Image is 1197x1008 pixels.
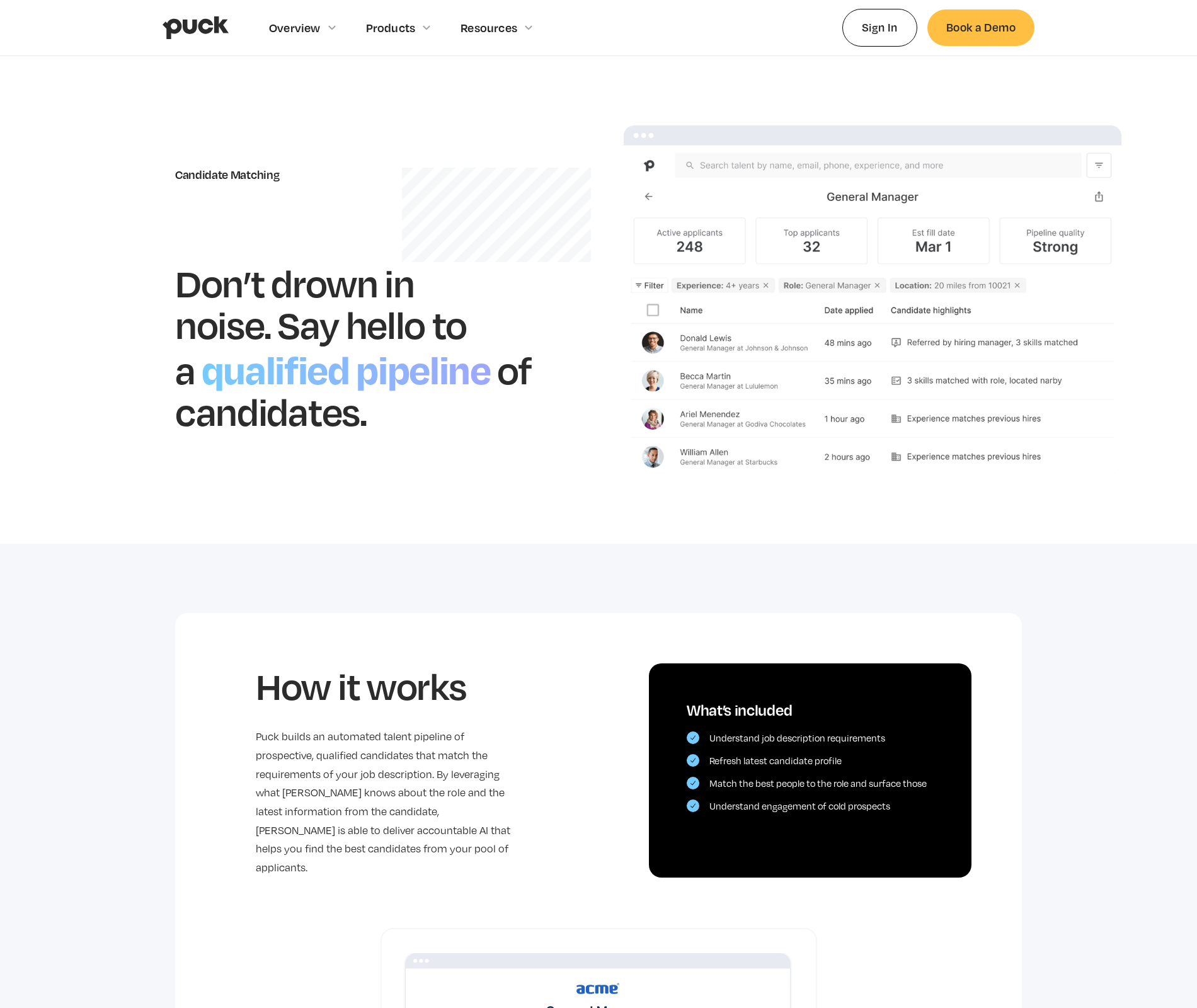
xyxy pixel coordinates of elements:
h1: of candidates. [175,346,532,435]
a: Sign In [842,9,917,46]
div: Understand job description requirements [709,733,885,744]
img: Checkmark icon [690,781,696,786]
div: Match the best people to the role and surface those [709,778,927,789]
img: Checkmark icon [690,758,696,763]
div: Resources [461,21,517,35]
div: Overview [269,21,321,35]
img: Checkmark icon [690,735,696,740]
img: Checkmark icon [690,803,696,808]
h1: Don’t drown in noise. Say hello to a [175,259,467,392]
div: Refresh latest candidate profile [709,755,842,767]
div: Understand engagement of cold prospects [709,801,890,812]
h1: qualified pipeline [195,341,497,395]
div: What’s included [687,701,934,719]
div: Candidate Matching [175,168,573,181]
p: Puck builds an automated talent pipeline of prospective, qualified candidates that match the requ... [256,728,518,878]
h2: How it works [256,663,518,707]
a: Book a Demo [927,9,1034,45]
div: Products [366,21,416,35]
